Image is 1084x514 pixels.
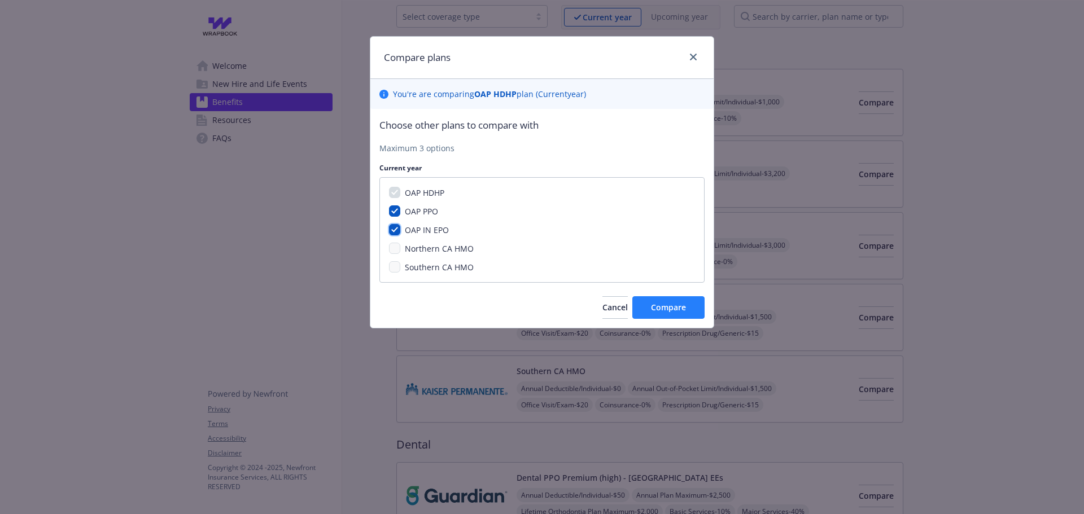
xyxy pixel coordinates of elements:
span: OAP IN EPO [405,225,449,235]
a: close [687,50,700,64]
span: OAP PPO [405,206,438,217]
span: OAP HDHP [405,187,444,198]
b: OAP HDHP [474,89,517,99]
button: Compare [632,296,705,319]
span: Southern CA HMO [405,262,474,273]
p: Choose other plans to compare with [379,118,705,133]
p: Current year [379,163,705,173]
h1: Compare plans [384,50,451,65]
span: Northern CA HMO [405,243,474,254]
span: Compare [651,302,686,313]
p: You ' re are comparing plan ( Current year) [393,88,586,100]
button: Cancel [602,296,628,319]
span: Cancel [602,302,628,313]
p: Maximum 3 options [379,142,705,154]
